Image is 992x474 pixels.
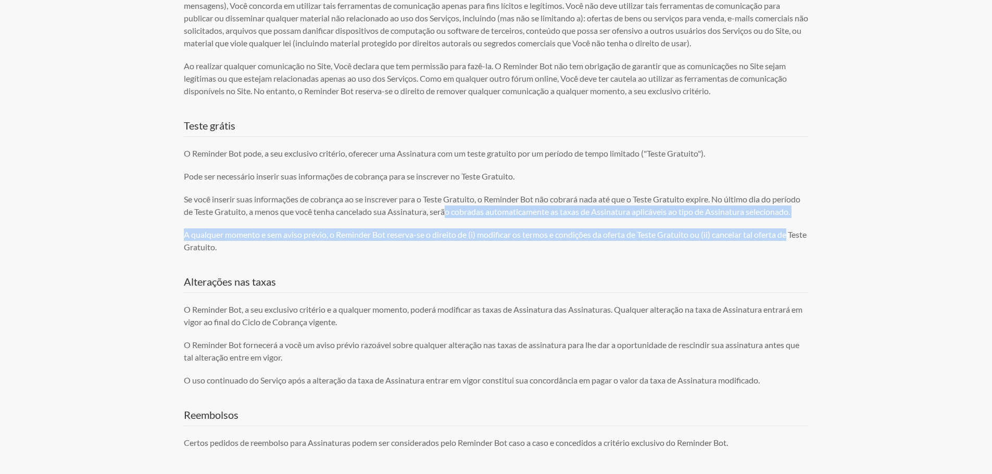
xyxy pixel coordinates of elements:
[184,119,235,132] font: Teste grátis
[184,229,807,252] font: A qualquer momento e sem aviso prévio, o Reminder Bot reserva-se o direito de (i) modificar os te...
[184,61,787,96] font: Ao realizar qualquer comunicação no Site, Você declara que tem permissão para fazê-la. O Reminder...
[184,275,276,288] font: Alterações nas taxas
[184,194,800,216] font: Se você inserir suas informações de cobrança ao se inscrever para o Teste Gratuito, o Reminder Bo...
[184,340,799,362] font: O Reminder Bot fornecerá a você um aviso prévio razoável sobre qualquer alteração nas taxas de as...
[184,375,760,385] font: O uso continuado do Serviço após a alteração da taxa de Assinatura entrar em vigor constitui sua ...
[184,171,514,181] font: Pode ser necessário inserir suas informações de cobrança para se inscrever no Teste Gratuito.
[184,438,728,447] font: Certos pedidos de reembolso para Assinaturas podem ser considerados pelo Reminder Bot caso a caso...
[184,304,802,327] font: O Reminder Bot, a seu exclusivo critério e a qualquer momento, poderá modificar as taxas de Assin...
[184,408,238,421] font: Reembolsos
[184,148,705,158] font: O Reminder Bot pode, a seu exclusivo critério, oferecer uma Assinatura com um teste gratuito por ...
